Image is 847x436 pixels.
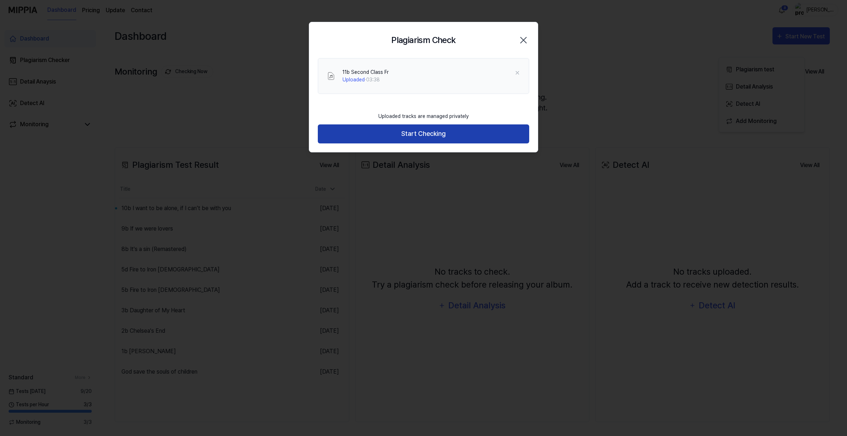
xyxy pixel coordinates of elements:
[343,76,389,84] div: · 03:38
[391,34,455,47] h2: Plagiarism Check
[318,124,529,143] button: Start Checking
[327,72,335,80] img: File Select
[343,77,365,82] span: Uploaded
[343,68,389,76] div: 11b Second Class Fr
[374,108,473,124] div: Uploaded tracks are managed privately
